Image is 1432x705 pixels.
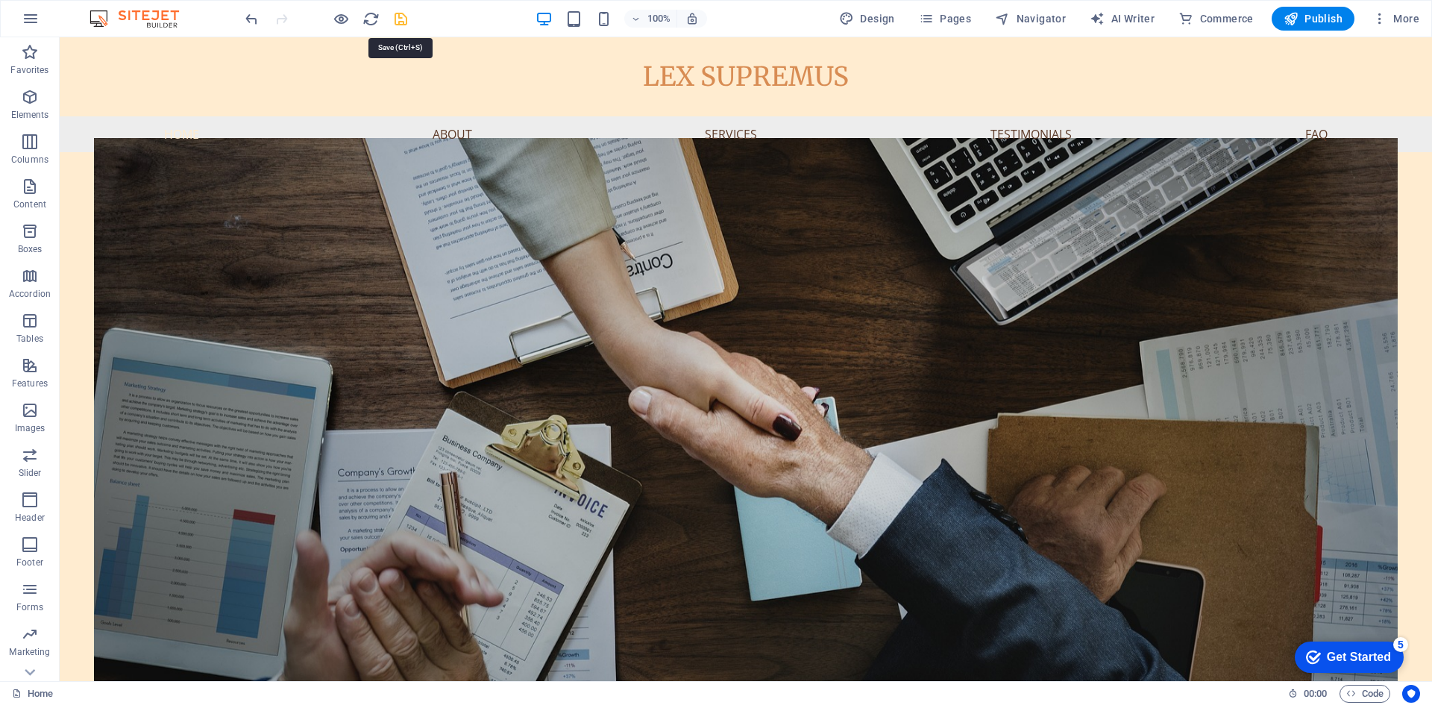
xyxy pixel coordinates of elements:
[9,646,50,658] p: Marketing
[332,10,350,28] button: Click here to leave preview mode and continue editing
[1340,685,1390,703] button: Code
[15,512,45,524] p: Header
[242,10,260,28] button: undo
[243,10,260,28] i: Undo: Change text (Ctrl+Z)
[10,64,48,76] p: Favorites
[16,557,43,568] p: Footer
[19,467,42,479] p: Slider
[11,154,48,166] p: Columns
[16,333,43,345] p: Tables
[1402,685,1420,703] button: Usercentrics
[13,198,46,210] p: Content
[913,7,977,31] button: Pages
[995,11,1066,26] span: Navigator
[12,685,53,703] a: Click to cancel selection. Double-click to open Pages
[1284,11,1342,26] span: Publish
[989,7,1072,31] button: Navigator
[1172,7,1260,31] button: Commerce
[833,7,901,31] button: Design
[919,11,971,26] span: Pages
[839,11,895,26] span: Design
[9,288,51,300] p: Accordion
[86,10,198,28] img: Editor Logo
[685,12,699,25] i: On resize automatically adjust zoom level to fit chosen device.
[12,7,121,39] div: Get Started 5 items remaining, 0% complete
[1288,685,1328,703] h6: Session time
[1090,11,1155,26] span: AI Writer
[110,3,125,18] div: 5
[15,422,45,434] p: Images
[362,10,380,28] button: reload
[18,243,43,255] p: Boxes
[647,10,671,28] h6: 100%
[1314,688,1316,699] span: :
[12,377,48,389] p: Features
[1084,7,1161,31] button: AI Writer
[624,10,677,28] button: 100%
[16,601,43,613] p: Forms
[11,109,49,121] p: Elements
[1272,7,1354,31] button: Publish
[833,7,901,31] div: Design (Ctrl+Alt+Y)
[1346,685,1384,703] span: Code
[1366,7,1425,31] button: More
[392,10,409,28] button: save
[1178,11,1254,26] span: Commerce
[44,16,108,30] div: Get Started
[1304,685,1327,703] span: 00 00
[1372,11,1419,26] span: More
